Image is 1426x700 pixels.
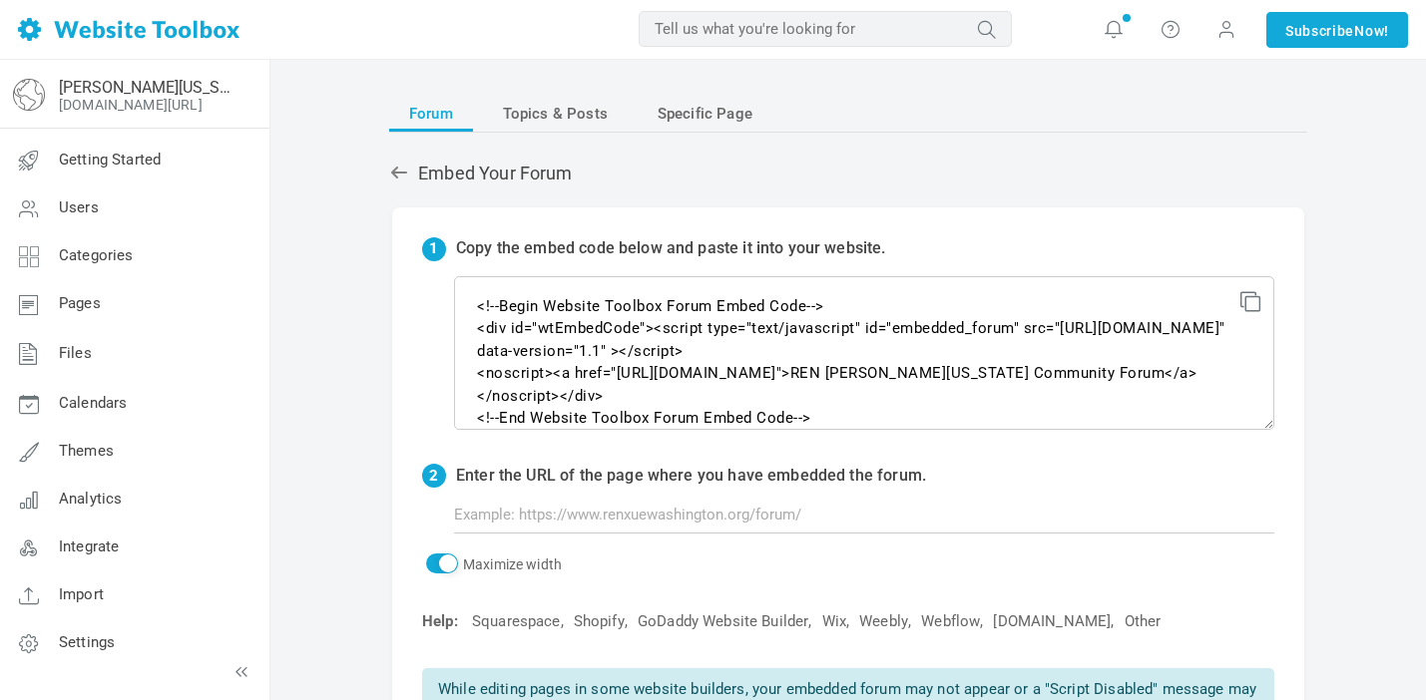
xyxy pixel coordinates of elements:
a: Forum [389,96,473,132]
a: Other [1125,611,1162,632]
span: Help: [422,612,458,630]
a: [DOMAIN_NAME] [993,611,1111,632]
a: Squarespace [472,611,561,632]
p: Copy the embed code below and paste it into your website. [456,237,886,260]
p: Enter the URL of the page where you have embedded the forum. [456,465,926,489]
a: Wix [822,611,846,632]
span: Analytics [59,490,122,508]
a: SubscribeNow! [1266,12,1408,48]
a: Shopify [574,611,625,632]
span: Specific Page [658,96,752,132]
h2: Embed Your Forum [389,163,1307,184]
input: Tell us what you're looking for [639,11,1012,47]
span: 2 [422,464,446,488]
a: Webflow [921,611,980,632]
span: Integrate [59,537,119,555]
span: Settings [59,633,115,651]
a: [PERSON_NAME][US_STATE] Community Forum [59,78,233,97]
span: Categories [59,246,134,264]
a: [DOMAIN_NAME][URL] [59,97,203,113]
span: Now! [1354,20,1389,42]
span: Pages [59,294,101,312]
span: Users [59,198,99,216]
a: Topics & Posts [483,96,628,132]
span: Files [59,344,92,362]
span: Getting Started [59,151,161,169]
img: globe-icon.png [13,79,45,111]
span: Calendars [59,394,127,412]
span: Themes [59,442,114,460]
label: Maximize width [422,556,562,572]
span: Forum [409,96,453,132]
input: Maximize width [426,553,458,573]
span: Import [59,585,104,603]
div: , , , , , , , [412,611,1274,632]
span: 1 [422,237,446,261]
a: GoDaddy Website Builder [638,611,808,632]
a: Weebly [859,611,908,632]
span: Topics & Posts [503,96,608,132]
input: Example: https://www.renxuewashington.org/forum/ [454,496,1274,533]
a: Specific Page [638,96,772,132]
textarea: <!--Begin Website Toolbox Forum Embed Code--> <div id="wtEmbedCode"><script type="text/javascript... [454,276,1274,430]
